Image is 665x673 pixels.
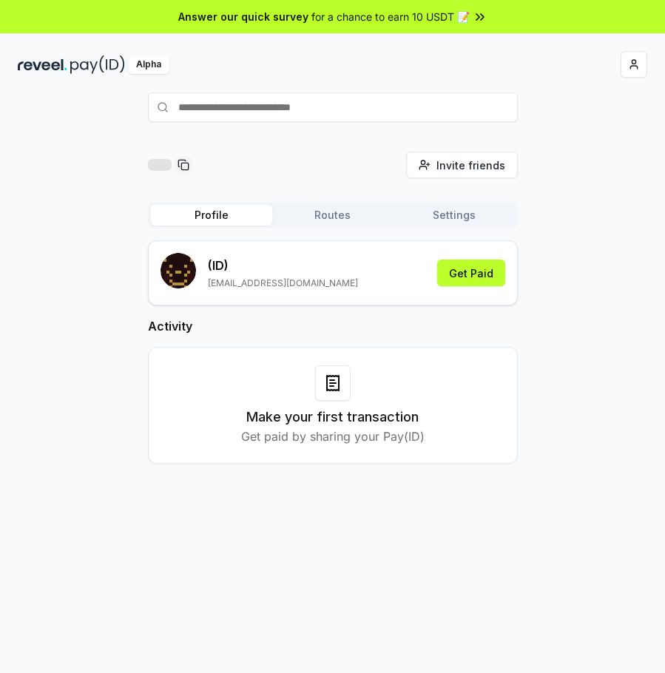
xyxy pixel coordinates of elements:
[241,427,425,445] p: Get paid by sharing your Pay(ID)
[272,205,394,226] button: Routes
[178,9,308,24] span: Answer our quick survey
[406,152,518,178] button: Invite friends
[246,407,419,427] h3: Make your first transaction
[18,55,67,74] img: reveel_dark
[148,317,518,335] h2: Activity
[208,277,358,289] p: [EMAIL_ADDRESS][DOMAIN_NAME]
[394,205,515,226] button: Settings
[70,55,125,74] img: pay_id
[151,205,272,226] button: Profile
[436,158,505,173] span: Invite friends
[208,257,358,274] p: (ID)
[128,55,169,74] div: Alpha
[311,9,470,24] span: for a chance to earn 10 USDT 📝
[437,260,505,286] button: Get Paid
